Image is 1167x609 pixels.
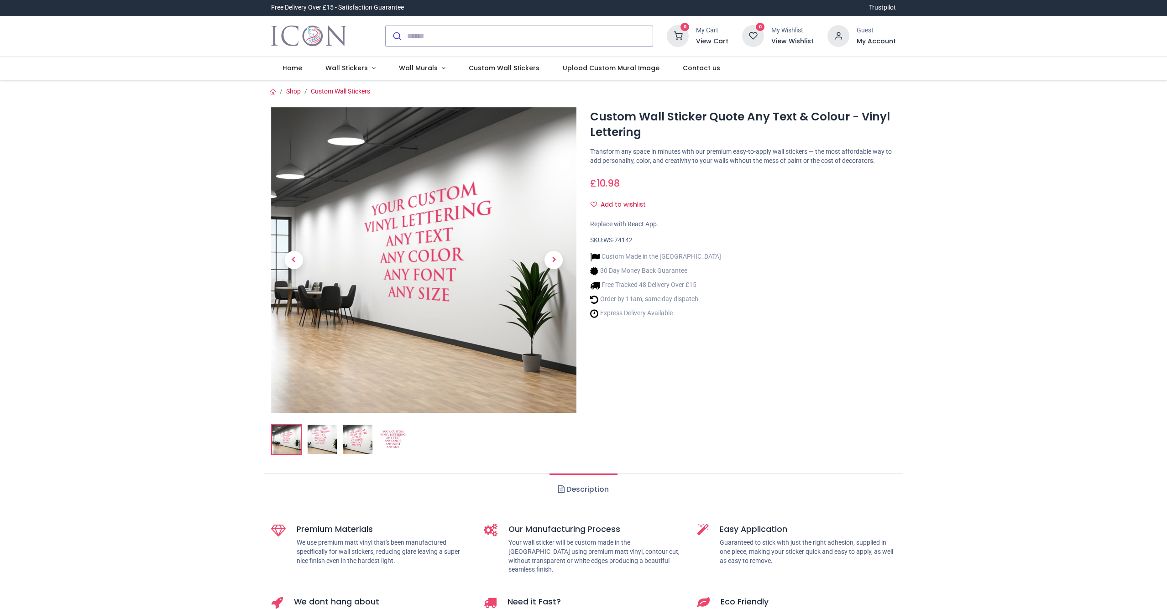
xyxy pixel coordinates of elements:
h5: Eco Friendly [721,596,896,608]
button: Submit [386,26,407,46]
h5: Easy Application [720,524,896,535]
a: View Wishlist [771,37,814,46]
span: Contact us [683,63,720,73]
i: Add to wishlist [591,201,597,208]
div: SKU: [590,236,896,245]
a: Logo of Icon Wall Stickers [271,23,346,49]
a: 0 [742,31,764,39]
li: Express Delivery Available [590,309,721,318]
a: Shop [286,88,301,95]
a: Wall Stickers [314,57,387,80]
img: Custom Wall Sticker Quote Any Text & Colour - Vinyl Lettering [272,425,301,454]
a: Description [549,474,618,505]
a: Trustpilot [869,3,896,12]
span: WS-74142 [603,236,633,244]
a: View Cart [696,37,728,46]
span: Upload Custom Mural Image [563,63,659,73]
span: 10.98 [597,177,620,190]
span: Previous [285,251,303,269]
div: My Wishlist [771,26,814,35]
span: £ [590,177,620,190]
span: Custom Wall Stickers [469,63,539,73]
a: Wall Murals [387,57,457,80]
sup: 0 [680,23,689,31]
h5: Our Manufacturing Process [508,524,683,535]
li: Order by 11am, same day dispatch [590,295,721,304]
li: 30 Day Money Back Guarantee [590,266,721,276]
h1: Custom Wall Sticker Quote Any Text & Colour - Vinyl Lettering [590,109,896,141]
h5: We dont hang about [294,596,471,608]
a: Previous [271,153,317,367]
span: Wall Murals [399,63,438,73]
div: Guest [857,26,896,35]
a: 0 [667,31,689,39]
sup: 0 [756,23,764,31]
li: Custom Made in the [GEOGRAPHIC_DATA] [590,252,721,262]
a: My Account [857,37,896,46]
p: We use premium matt vinyl that's been manufactured specifically for wall stickers, reducing glare... [297,538,471,565]
img: WS-74142-03 [343,425,372,454]
h5: Need it Fast? [508,596,683,608]
p: Your wall sticker will be custom made in the [GEOGRAPHIC_DATA] using premium matt vinyl, contour ... [508,538,683,574]
a: Custom Wall Stickers [311,88,370,95]
span: Home [283,63,302,73]
h5: Premium Materials [297,524,471,535]
img: WS-74142-04 [379,425,408,454]
p: Transform any space in minutes with our premium easy-to-apply wall stickers — the most affordable... [590,147,896,165]
div: My Cart [696,26,728,35]
div: Replace with React App. [590,220,896,229]
img: WS-74142-02 [308,425,337,454]
div: Free Delivery Over £15 - Satisfaction Guarantee [271,3,404,12]
button: Add to wishlistAdd to wishlist [590,197,654,213]
img: Icon Wall Stickers [271,23,346,49]
span: Next [544,251,563,269]
a: Next [531,153,576,367]
li: Free Tracked 48 Delivery Over £15 [590,281,721,290]
p: Guaranteed to stick with just the right adhesion, supplied in one piece, making your sticker quic... [720,538,896,565]
span: Wall Stickers [325,63,368,73]
img: Custom Wall Sticker Quote Any Text & Colour - Vinyl Lettering [271,107,577,413]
